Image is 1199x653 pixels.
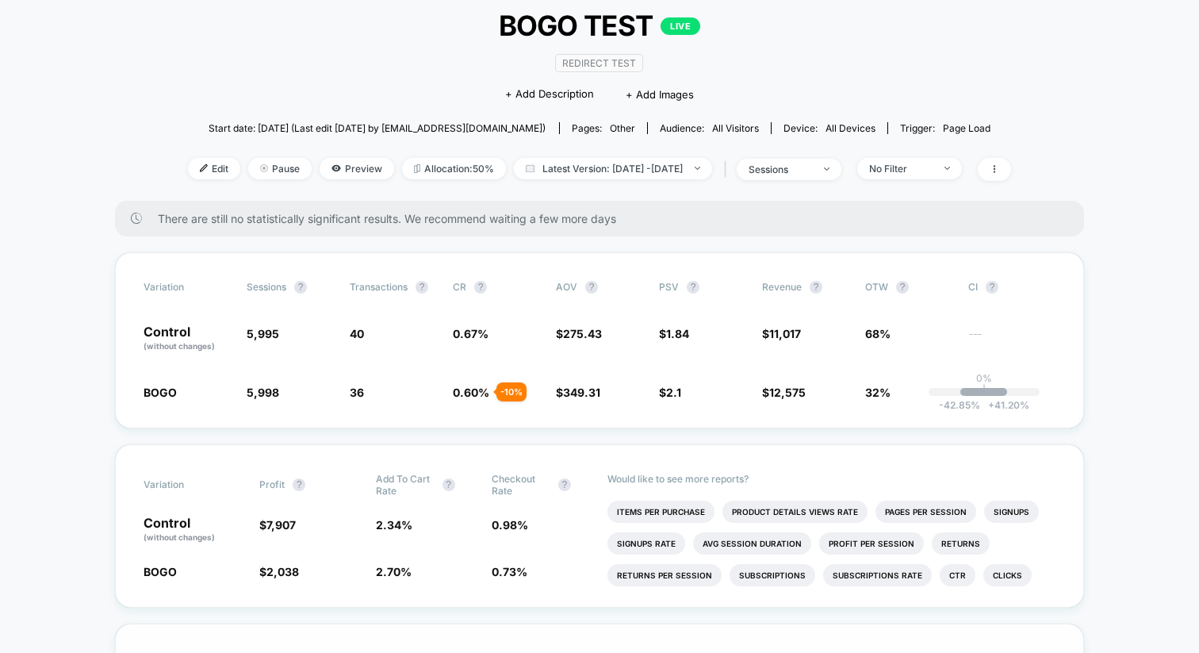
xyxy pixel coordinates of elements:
[771,122,887,134] span: Device:
[980,399,1029,411] span: 41.20 %
[984,501,1039,523] li: Signups
[453,281,466,293] span: CR
[607,473,1055,485] p: Would like to see more reports?
[626,88,694,101] span: + Add Images
[259,478,285,490] span: Profit
[988,399,994,411] span: +
[659,386,681,399] span: $
[556,386,600,399] span: $
[144,517,243,544] p: Control
[247,327,279,340] span: 5,995
[865,281,952,294] span: OTW
[293,478,305,491] button: ?
[514,158,712,179] span: Latest Version: [DATE] - [DATE]
[555,54,643,72] span: Redirect Test
[453,386,489,399] span: 0.60 %
[983,384,986,396] p: |
[144,532,215,542] span: (without changes)
[188,158,240,179] span: Edit
[144,281,231,294] span: Variation
[474,281,487,294] button: ?
[492,565,527,578] span: 0.73 %
[660,122,759,134] div: Audience:
[695,167,700,170] img: end
[259,565,299,578] span: $
[260,164,268,172] img: end
[826,122,875,134] span: all devices
[505,86,594,102] span: + Add Description
[556,327,602,340] span: $
[939,399,980,411] span: -42.85 %
[416,281,428,294] button: ?
[209,122,546,134] span: Start date: [DATE] (Last edit [DATE] by [EMAIL_ADDRESS][DOMAIN_NAME])
[983,564,1032,586] li: Clicks
[247,281,286,293] span: Sessions
[144,325,231,352] p: Control
[932,532,990,555] li: Returns
[869,163,933,175] div: No Filter
[659,327,689,340] span: $
[442,478,455,491] button: ?
[986,281,998,294] button: ?
[350,281,408,293] span: Transactions
[810,281,822,294] button: ?
[294,281,307,294] button: ?
[722,501,868,523] li: Product Details Views Rate
[712,122,759,134] span: All Visitors
[414,164,420,173] img: rebalance
[943,122,990,134] span: Page Load
[350,327,364,340] span: 40
[769,386,806,399] span: 12,575
[563,327,602,340] span: 275.43
[661,17,700,35] p: LIVE
[496,382,527,401] div: - 10 %
[144,386,177,399] span: BOGO
[320,158,394,179] span: Preview
[896,281,909,294] button: ?
[730,564,815,586] li: Subscriptions
[968,329,1055,352] span: ---
[607,501,714,523] li: Items Per Purchase
[266,518,296,532] span: 7,907
[229,9,970,42] span: BOGO TEST
[940,564,975,586] li: Ctr
[200,164,208,172] img: edit
[693,532,811,555] li: Avg Session Duration
[558,478,571,491] button: ?
[762,281,802,293] span: Revenue
[968,281,1055,294] span: CI
[376,565,412,578] span: 2.70 %
[492,473,550,497] span: Checkout Rate
[666,327,689,340] span: 1.84
[402,158,506,179] span: Allocation: 50%
[607,532,685,555] li: Signups Rate
[762,386,806,399] span: $
[563,386,600,399] span: 349.31
[720,158,737,181] span: |
[659,281,679,293] span: PSV
[900,122,990,134] div: Trigger:
[666,386,681,399] span: 2.1
[823,564,932,586] li: Subscriptions Rate
[144,341,215,351] span: (without changes)
[687,281,699,294] button: ?
[865,386,891,399] span: 32%
[350,386,364,399] span: 36
[762,327,801,340] span: $
[976,372,992,384] p: 0%
[144,473,231,497] span: Variation
[247,386,279,399] span: 5,998
[769,327,801,340] span: 11,017
[585,281,598,294] button: ?
[824,167,829,171] img: end
[266,565,299,578] span: 2,038
[248,158,312,179] span: Pause
[572,122,635,134] div: Pages:
[875,501,976,523] li: Pages Per Session
[610,122,635,134] span: other
[526,164,534,172] img: calendar
[492,518,528,532] span: 0.98 %
[158,212,1052,225] span: There are still no statistically significant results. We recommend waiting a few more days
[865,327,891,340] span: 68%
[944,167,950,170] img: end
